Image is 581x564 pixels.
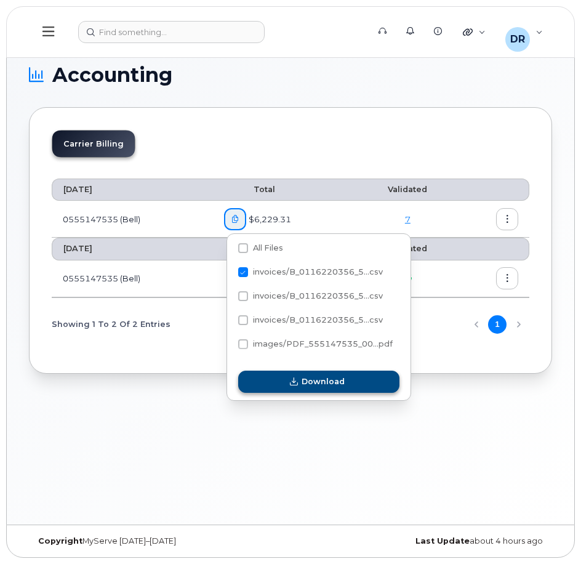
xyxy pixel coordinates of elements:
th: Validated [358,179,457,201]
span: Download [302,376,345,387]
strong: Last Update [415,536,470,546]
span: invoices/B_0116220356_5...csv [253,267,383,276]
div: about 4 hours ago [290,536,552,546]
span: Accounting [52,66,172,84]
span: Showing 1 To 2 Of 2 Entries [52,315,170,334]
span: $6,229.31 [246,214,291,225]
button: Download [238,371,399,393]
span: invoices/B_0116220356_555147535_20072025_MOB.csv [238,318,383,327]
span: invoices/B_0116220356_555147535_20072025_DTL.csv [238,294,383,303]
span: invoices/B_0116220356_5...csv [253,291,383,300]
div: Desjardins, Rachel (DTI/MTI) [497,20,551,44]
span: invoices/B_0116220356_5...csv [253,315,383,324]
th: [DATE] [52,238,213,260]
span: DR [510,32,525,47]
button: Page 1 [488,315,507,334]
div: Quicklinks [454,20,494,44]
span: images/PDF_555147535_00...pdf [253,339,393,348]
span: images/PDF_555147535_006_0000000000.pdf [238,342,393,351]
span: Total [224,244,275,253]
span: Total [224,185,275,194]
td: 0555147535 (Bell) [52,201,213,238]
span: All Files [253,243,283,252]
a: 7 [405,214,411,224]
th: [DATE] [52,179,213,201]
a: PDF_555147535_005_0000000000.pdf [224,268,247,289]
span: invoices/B_0116220356_555147535_20072025_ACC.csv [238,270,383,279]
strong: Copyright [38,536,82,546]
div: MyServe [DATE]–[DATE] [29,536,290,546]
td: 0555147535 (Bell) [52,260,213,297]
